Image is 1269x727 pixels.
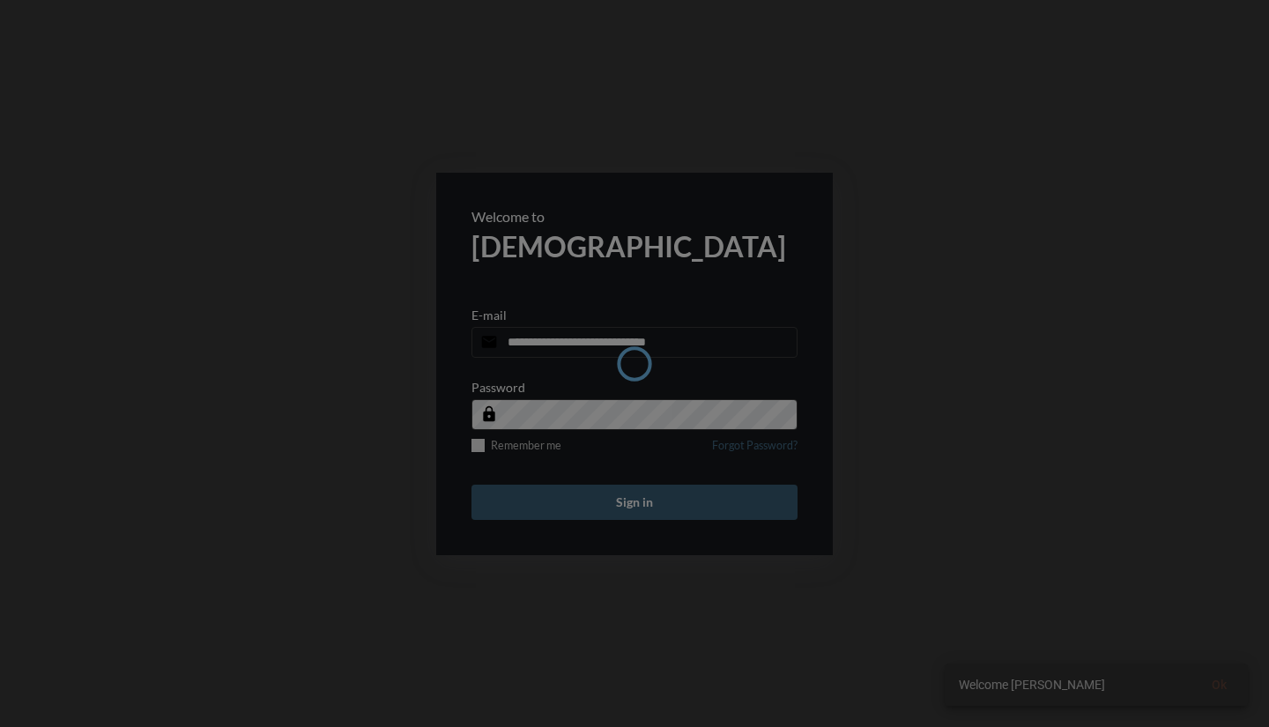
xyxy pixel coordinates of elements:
[471,485,798,520] button: Sign in
[471,229,798,263] h2: [DEMOGRAPHIC_DATA]
[712,439,798,463] a: Forgot Password?
[471,208,798,225] p: Welcome to
[471,308,507,323] p: E-mail
[1212,678,1227,692] span: Ok
[471,439,561,452] label: Remember me
[471,380,525,395] p: Password
[959,676,1105,694] span: Welcome [PERSON_NAME]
